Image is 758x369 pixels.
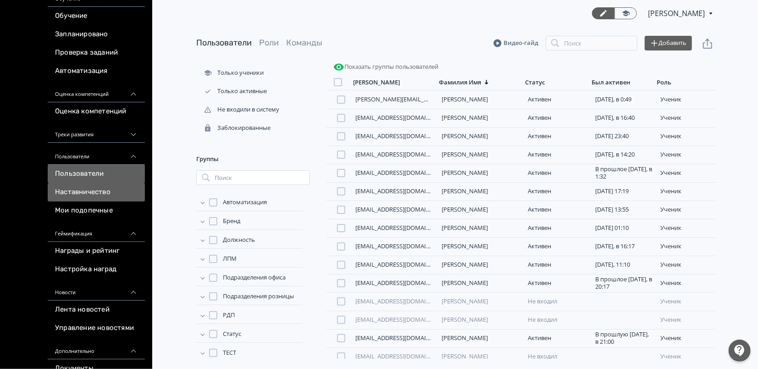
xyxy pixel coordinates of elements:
[528,224,586,232] div: Активен
[528,298,586,305] div: Не входил
[355,315,452,324] a: [EMAIL_ADDRESS][DOMAIN_NAME]
[595,188,653,195] div: [DATE] 17:19
[223,348,236,358] span: ТЕСТ
[528,243,586,250] div: Активен
[660,261,712,268] div: ученик
[595,206,653,213] div: [DATE] 13:55
[442,279,488,287] a: [PERSON_NAME]
[528,188,586,195] div: Активен
[48,143,145,165] div: Пользователи
[442,132,488,140] a: [PERSON_NAME]
[48,201,145,220] a: Мои подопечные
[196,148,310,170] div: Группы
[528,169,586,177] div: Активен
[48,25,145,44] a: Запланировано
[660,114,712,122] div: ученик
[48,121,145,143] div: Треки развития
[223,235,255,245] span: Должность
[355,187,452,195] a: [EMAIL_ADDRESS][DOMAIN_NAME]
[595,243,653,250] div: [DATE], в 16:17
[223,254,237,263] span: ЛПМ
[48,337,145,359] div: Дополнительно
[48,44,145,62] a: Проверка заданий
[442,113,488,122] a: [PERSON_NAME]
[286,38,322,48] a: Команды
[355,297,452,305] a: [EMAIL_ADDRESS][DOMAIN_NAME]
[595,114,653,122] div: [DATE], в 16:40
[223,330,241,339] span: Статус
[528,353,586,360] div: Не входил
[355,95,498,103] a: [PERSON_NAME][EMAIL_ADDRESS][DOMAIN_NAME]
[660,335,712,342] div: ученик
[196,106,281,114] div: Не входили в систему
[528,114,586,122] div: Активен
[442,297,488,305] a: [PERSON_NAME]
[528,261,586,268] div: Активен
[595,276,653,290] div: В прошлое [DATE], в 20:17
[355,352,452,360] a: [EMAIL_ADDRESS][DOMAIN_NAME]
[48,260,145,279] a: Настройка наград
[48,62,145,80] a: Автоматизация
[223,273,286,282] span: Подразделения офиса
[660,224,712,232] div: ученик
[595,96,653,103] div: [DATE], в 0:49
[525,78,545,86] div: Статус
[442,242,488,250] a: [PERSON_NAME]
[355,168,452,177] a: [EMAIL_ADDRESS][DOMAIN_NAME]
[355,150,452,158] a: [EMAIL_ADDRESS][DOMAIN_NAME]
[48,7,145,25] a: Обучение
[528,133,586,140] div: Активен
[332,60,440,74] button: Показать группы пользователей
[595,331,653,345] div: В прошлую [DATE], в 21:00
[614,7,637,19] a: Переключиться в режим ученика
[442,205,488,213] a: [PERSON_NAME]
[196,124,272,132] div: Заблокированные
[442,168,488,177] a: [PERSON_NAME]
[595,151,653,158] div: [DATE], в 14:20
[355,260,452,268] a: [EMAIL_ADDRESS][DOMAIN_NAME]
[442,150,488,158] a: [PERSON_NAME]
[595,224,653,232] div: [DATE] 01:10
[528,335,586,342] div: Активен
[660,188,712,195] div: ученик
[528,280,586,287] div: Активен
[648,8,706,19] span: Юлия Князева
[592,78,631,86] div: Был активен
[196,87,269,95] div: Только активные
[355,334,452,342] a: [EMAIL_ADDRESS][DOMAIN_NAME]
[660,280,712,287] div: ученик
[442,260,488,268] a: [PERSON_NAME]
[48,279,145,301] div: Новости
[442,315,488,324] a: [PERSON_NAME]
[223,311,235,320] span: РДП
[196,38,252,48] a: Пользователи
[442,224,488,232] a: [PERSON_NAME]
[355,205,452,213] a: [EMAIL_ADDRESS][DOMAIN_NAME]
[645,36,692,50] button: Добавить
[657,78,672,86] div: Роль
[528,151,586,158] div: Активен
[595,261,653,268] div: [DATE], 11:10
[595,166,653,180] div: В прошлое [DATE], в 1:32
[355,242,452,250] a: [EMAIL_ADDRESS][DOMAIN_NAME]
[660,316,712,324] div: ученик
[48,301,145,319] a: Лента новостей
[660,96,712,103] div: ученик
[442,95,488,103] a: [PERSON_NAME]
[48,102,145,121] a: Оценка компетенций
[48,165,145,183] a: Пользователи
[442,187,488,195] a: [PERSON_NAME]
[528,96,586,103] div: Активен
[223,217,240,226] span: Бренд
[259,38,279,48] a: Роли
[493,39,538,48] a: Видео-гайд
[48,319,145,337] a: Управление новостями
[48,80,145,102] div: Оценка компетенций
[660,133,712,140] div: ученик
[660,151,712,158] div: ученик
[196,69,266,77] div: Только ученики
[528,206,586,213] div: Активен
[48,242,145,260] a: Награды и рейтинг
[223,198,267,207] span: Автоматизация
[660,169,712,177] div: ученик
